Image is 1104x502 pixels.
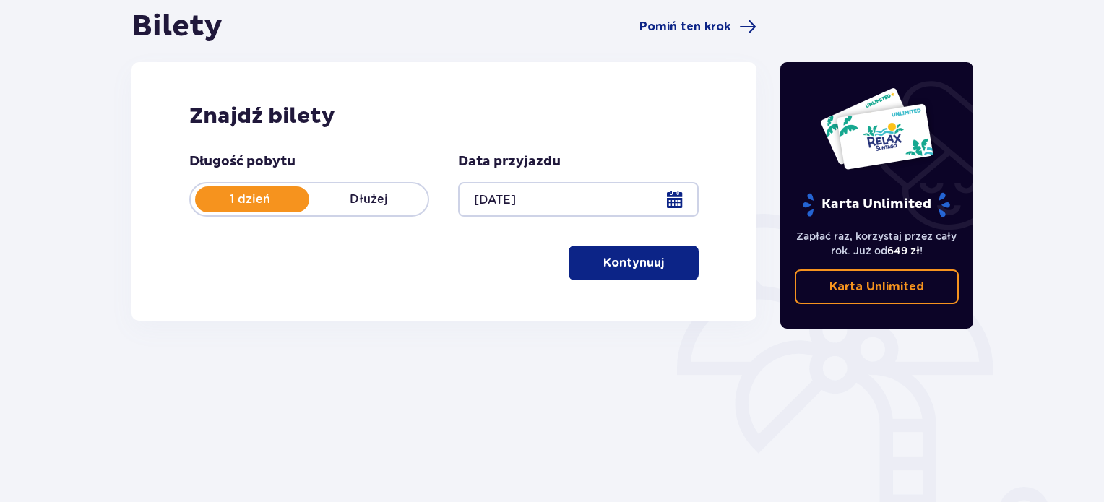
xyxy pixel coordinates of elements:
[801,192,952,217] p: Karta Unlimited
[795,229,959,258] p: Zapłać raz, korzystaj przez cały rok. Już od !
[191,191,309,207] p: 1 dzień
[795,269,959,304] a: Karta Unlimited
[639,19,730,35] span: Pomiń ten krok
[829,279,924,295] p: Karta Unlimited
[458,153,561,170] p: Data przyjazdu
[309,191,428,207] p: Dłużej
[887,245,920,256] span: 649 zł
[639,18,756,35] a: Pomiń ten krok
[603,255,664,271] p: Kontynuuj
[131,9,223,45] h1: Bilety
[189,103,699,130] h2: Znajdź bilety
[569,246,699,280] button: Kontynuuj
[189,153,296,170] p: Długość pobytu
